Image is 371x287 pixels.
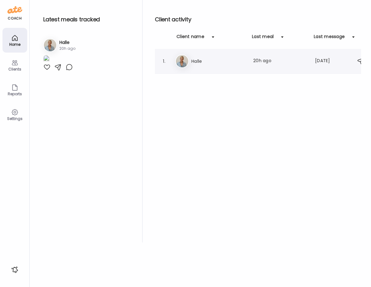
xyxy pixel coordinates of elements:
h3: Halle [191,58,246,65]
div: [DATE] [315,58,339,65]
div: Client name [177,33,204,43]
img: ate [7,5,22,15]
h2: Latest meals tracked [43,15,132,24]
img: images%2Fv6xpACeucRMvPGoifIVdfUew4Qq2%2FO1gUEEFeolDQGS3Sdztl%2F8QPtHdgpybmUCOfo9L6F_1080 [43,55,49,63]
div: 20h ago [59,46,75,51]
h3: Halle [59,39,75,46]
h2: Client activity [155,15,368,24]
div: 20h ago [253,58,308,65]
img: avatars%2Fv6xpACeucRMvPGoifIVdfUew4Qq2 [176,55,188,67]
div: coach [8,16,22,21]
div: Clients [4,67,26,71]
div: Reports [4,92,26,96]
div: Home [4,42,26,46]
div: Last meal [252,33,274,43]
div: Settings [4,117,26,121]
div: 1. [160,58,168,65]
div: Last message [314,33,345,43]
img: avatars%2Fv6xpACeucRMvPGoifIVdfUew4Qq2 [44,39,56,51]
